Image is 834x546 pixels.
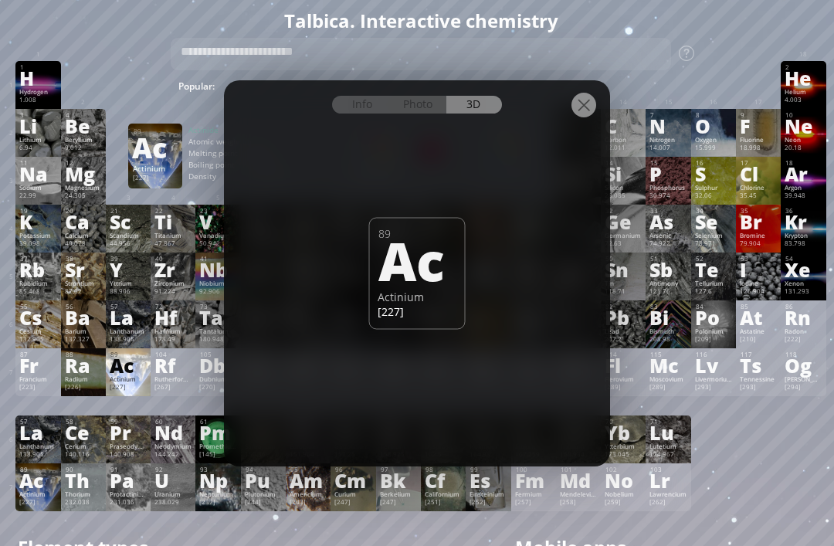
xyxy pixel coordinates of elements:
div: Carbon [605,136,642,144]
div: 117 [741,351,777,358]
div: Sulphur [695,184,732,192]
div: He [785,70,822,86]
div: 52 [696,255,732,263]
div: 78.971 [695,239,732,249]
div: 50.942 [199,239,236,249]
div: Sc [110,213,147,230]
div: 138.905 [19,450,56,460]
div: 18.998 [740,144,777,153]
div: Strontium [65,280,102,287]
div: Ba [65,309,102,326]
div: 86 [785,303,822,310]
div: 140.908 [110,450,147,460]
div: Tin [605,280,642,287]
div: Fl [605,357,642,374]
div: 34 [696,207,732,215]
div: 32 [605,207,642,215]
div: Ts [740,357,777,374]
div: Actinium [110,375,147,383]
div: 11 [20,159,56,167]
div: Iodine [740,280,777,287]
div: 116 [696,351,732,358]
div: Scandium [110,232,147,239]
div: 4.003 [785,96,822,105]
div: 61 [200,418,236,426]
div: 6 [605,111,642,119]
div: O [695,117,732,134]
div: 103 [650,466,687,473]
div: H [19,70,56,86]
div: Th [65,472,102,489]
div: Actinide [188,125,312,135]
div: 87.62 [65,287,102,297]
div: 121.76 [649,287,687,297]
div: Sodium [19,184,56,192]
h1: Talbica. Interactive chemistry [12,8,830,34]
div: Tennessine [740,375,777,383]
div: V [199,213,236,230]
div: Silicon [605,184,642,192]
div: 138.905 [110,335,147,344]
div: Ac [19,472,56,489]
div: Ta [199,309,236,326]
div: Radium [65,375,102,383]
div: 2 [785,63,822,71]
div: 115 [650,351,687,358]
div: Rubidium [19,280,56,287]
div: 7 [650,111,687,119]
div: 51 [650,255,687,263]
div: La [19,424,56,441]
div: Beryllium [65,136,102,144]
div: 85.468 [19,287,56,297]
div: Lanthanum [19,443,56,450]
div: 21 [110,207,147,215]
div: 127.6 [695,287,732,297]
div: I [740,261,777,278]
div: Promethium [199,443,236,450]
div: Og [785,357,822,374]
div: [226] [65,383,102,392]
div: 74.922 [649,239,687,249]
div: Phosphorus [649,184,687,192]
div: Hydrogen [19,88,56,96]
div: 1 [20,63,56,71]
div: Rb [19,261,56,278]
div: No [605,472,642,489]
div: Ac [132,135,177,160]
div: Actinium [19,490,56,498]
div: As [649,213,687,230]
div: 59 [110,418,147,426]
div: 19 [20,207,56,215]
div: [222] [785,335,822,344]
div: 9.012 [65,144,102,153]
div: 85 [741,303,777,310]
div: 57 [110,303,147,310]
div: Potassium [19,232,56,239]
div: 1.008 [19,96,56,105]
div: [227] [378,304,457,318]
div: Antimony [649,280,687,287]
div: P [649,165,687,182]
div: 6.94 [19,144,56,153]
div: 102 [605,466,642,473]
div: 18 [785,159,822,167]
div: 174.967 [649,450,687,460]
div: [294] [785,383,822,392]
div: Arsenic [649,232,687,239]
div: Ar [785,165,822,182]
div: Vanadium [199,232,236,239]
div: Thorium [65,490,102,498]
div: Sn [605,261,642,278]
div: 208.98 [649,335,687,344]
div: U [154,472,192,489]
div: 132.905 [19,335,56,344]
div: 44.956 [110,239,147,249]
div: Se [695,213,732,230]
div: Am [290,472,327,489]
div: Boiling point [188,160,250,170]
div: Fr [19,357,56,374]
div: 12.011 [605,144,642,153]
div: Rutherfordium [154,375,192,383]
div: Pu [245,472,282,489]
div: 38 [66,255,102,263]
